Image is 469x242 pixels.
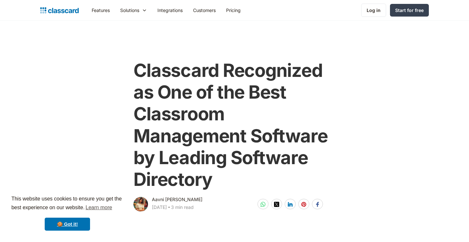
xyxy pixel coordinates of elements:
img: facebook-white sharing button [315,202,320,207]
a: dismiss cookie message [45,218,90,231]
a: Features [86,3,115,18]
img: whatsapp-white sharing button [260,202,266,207]
a: Customers [188,3,221,18]
div: Aavni [PERSON_NAME] [152,196,202,203]
img: linkedin-white sharing button [288,202,293,207]
a: Integrations [152,3,188,18]
a: Log in [361,4,386,17]
div: ‧ [167,203,171,212]
span: This website uses cookies to ensure you get the best experience on our website. [11,195,123,212]
h1: Classcard Recognized as One of the Best Classroom Management Software by Leading Software Directory [133,60,335,190]
div: Log in [367,7,381,14]
div: Solutions [115,3,152,18]
a: Start for free [390,4,429,17]
img: pinterest-white sharing button [301,202,306,207]
div: Solutions [120,7,139,14]
div: 3 min read [171,203,194,211]
div: cookieconsent [5,189,130,237]
a: learn more about cookies [85,203,113,212]
img: twitter-white sharing button [274,202,279,207]
div: [DATE] [152,203,167,211]
a: Pricing [221,3,246,18]
div: Start for free [395,7,424,14]
a: home [40,6,79,15]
